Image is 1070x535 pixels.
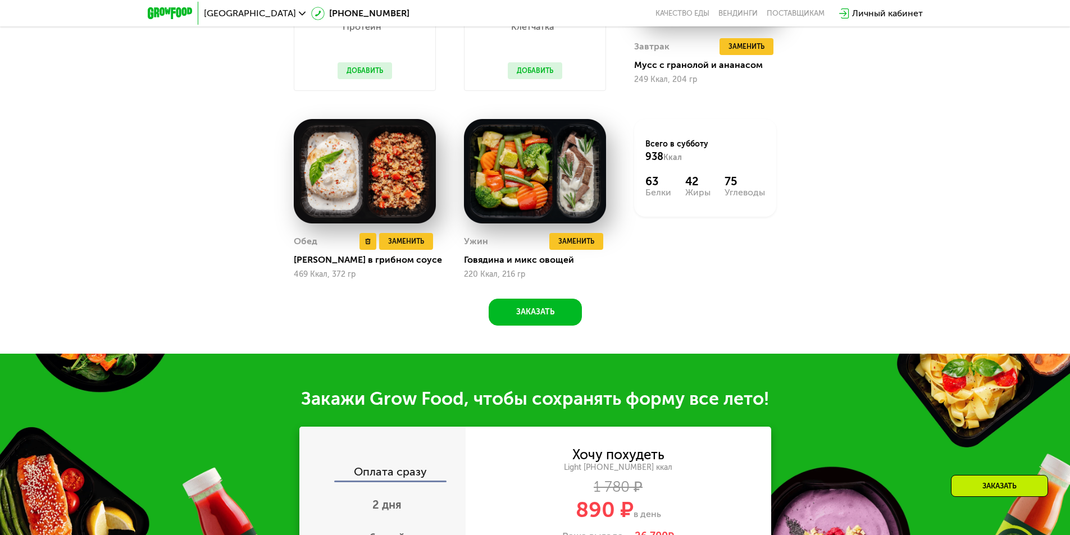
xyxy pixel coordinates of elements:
[338,62,392,79] button: Добавить
[294,254,445,266] div: [PERSON_NAME] в грибном соусе
[558,236,594,247] span: Заменить
[294,233,317,250] div: Обед
[725,188,765,197] div: Углеводы
[663,153,682,162] span: Ккал
[464,270,606,279] div: 220 Ккал, 216 гр
[725,175,765,188] div: 75
[489,299,582,326] button: Заказать
[338,22,386,31] p: Протеин
[572,449,664,461] div: Хочу похудеть
[372,498,402,511] span: 2 дня
[645,139,765,163] div: Всего в субботу
[685,188,711,197] div: Жиры
[576,497,634,523] span: 890 ₽
[508,22,557,31] p: Клетчатка
[300,466,466,481] div: Оплата сразу
[634,509,661,519] span: в день
[634,38,670,55] div: Завтрак
[466,481,771,493] div: 1 780 ₽
[388,236,424,247] span: Заменить
[767,9,825,18] div: поставщикам
[728,41,764,52] span: Заменить
[852,7,923,20] div: Личный кабинет
[645,150,663,163] span: 938
[645,188,671,197] div: Белки
[464,254,615,266] div: Говядина и микс овощей
[311,7,409,20] a: [PHONE_NUMBER]
[204,9,296,18] span: [GEOGRAPHIC_DATA]
[464,233,488,250] div: Ужин
[951,475,1048,497] div: Заказать
[549,233,603,250] button: Заменить
[379,233,433,250] button: Заменить
[466,463,771,473] div: Light [PHONE_NUMBER] ккал
[634,75,776,84] div: 249 Ккал, 204 гр
[645,175,671,188] div: 63
[294,270,436,279] div: 469 Ккал, 372 гр
[685,175,711,188] div: 42
[718,9,758,18] a: Вендинги
[655,9,709,18] a: Качество еды
[720,38,773,55] button: Заменить
[508,62,562,79] button: Добавить
[634,60,785,71] div: Мусс с гранолой и ананасом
